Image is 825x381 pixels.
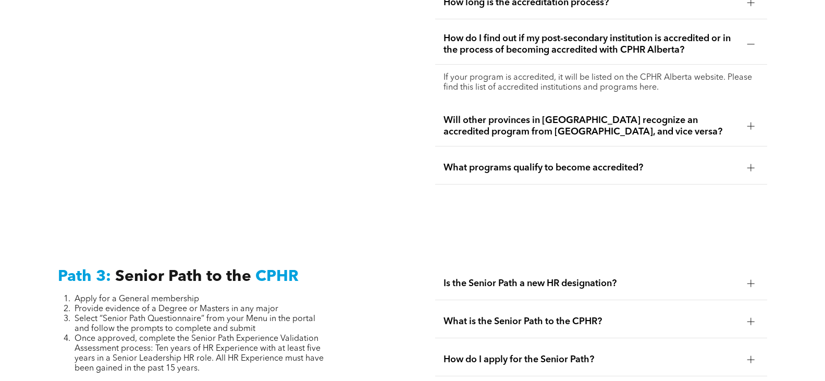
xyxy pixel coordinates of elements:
[444,316,739,327] span: What is the Senior Path to the CPHR?
[444,278,739,289] span: Is the Senior Path a new HR designation?
[75,305,278,313] span: Provide evidence of a Degree or Masters in any major
[444,115,739,138] span: Will other provinces in [GEOGRAPHIC_DATA] recognize an accredited program from [GEOGRAPHIC_DATA],...
[444,354,739,365] span: How do I apply for the Senior Path?
[75,335,324,373] span: Once approved, complete the Senior Path Experience Validation Assessment process: Ten years of HR...
[115,269,251,285] span: Senior Path to the
[75,315,315,333] span: Select “Senior Path Questionnaire” from your Menu in the portal and follow the prompts to complet...
[444,73,759,93] p: If your program is accredited, it will be listed on the CPHR Alberta website. Please find this li...
[75,295,199,303] span: Apply for a General membership
[58,269,111,285] span: Path 3:
[255,269,299,285] span: CPHR
[444,162,739,174] span: What programs qualify to become accredited?
[444,33,739,56] span: How do I find out if my post-secondary institution is accredited or in the process of becoming ac...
